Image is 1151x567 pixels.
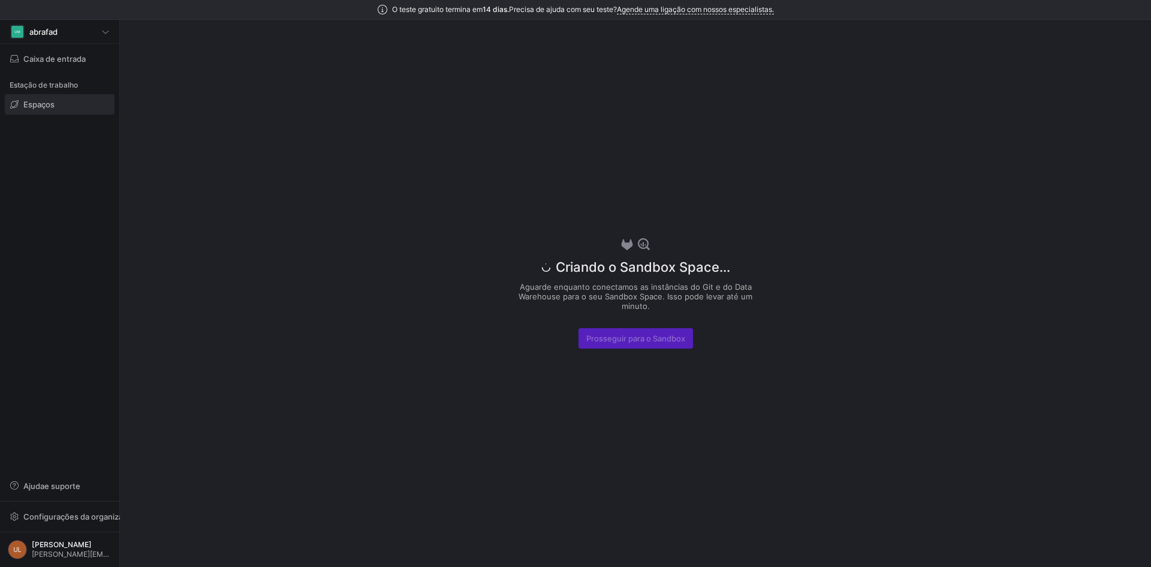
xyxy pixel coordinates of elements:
[5,537,115,562] button: UL[PERSON_NAME][PERSON_NAME][EMAIL_ADDRESS][DOMAIN_NAME]
[617,5,774,14] a: Agende uma ligação com nossos especialistas.
[23,54,86,64] font: Caixa de entrada
[44,481,80,491] font: e suporte
[23,100,55,109] font: Espaços
[5,513,115,523] a: Configurações da organização
[5,49,115,69] button: Caixa de entrada
[519,282,752,311] font: Aguarde enquanto conectamos as instâncias do Git e do Data Warehouse para o seu Sandbox Space. Is...
[23,512,136,521] font: Configurações da organização
[5,476,115,496] button: Ajudae suporte
[32,540,92,549] font: [PERSON_NAME]
[14,547,22,553] font: UL
[14,30,20,34] font: UM
[10,80,78,89] font: Estação de trabalho
[32,550,212,559] font: [PERSON_NAME][EMAIL_ADDRESS][DOMAIN_NAME]
[556,259,730,275] font: Criando o Sandbox Space...
[5,506,115,527] button: Configurações da organização
[483,5,509,14] font: 14 dias.
[509,5,617,14] font: Precisa de ajuda com seu teste?
[5,94,115,115] a: Espaços
[23,481,44,491] font: Ajuda
[638,238,650,250] img: icon-special-sandbox.svg
[621,239,633,250] img: press-kit-icon-sandbox.svg
[29,27,58,37] font: abrafad
[392,5,483,14] font: O teste gratuito termina em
